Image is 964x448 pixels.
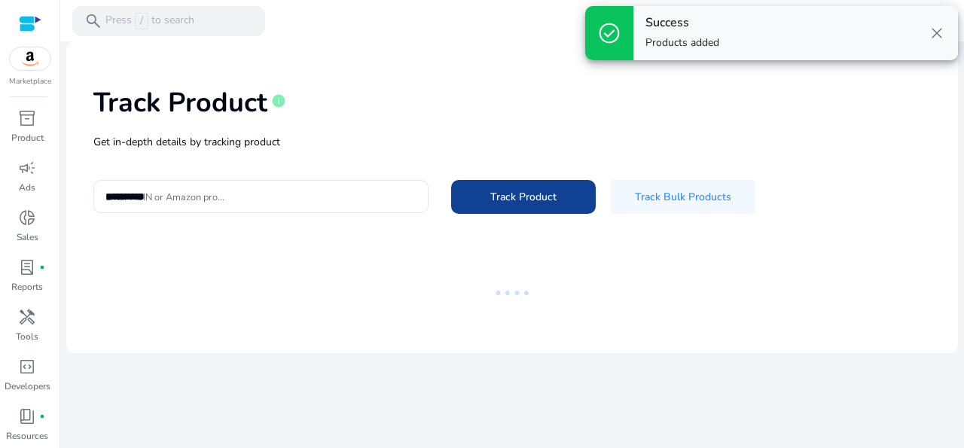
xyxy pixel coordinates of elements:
[84,12,102,30] span: search
[597,21,621,45] span: check_circle
[39,413,45,419] span: fiber_manual_record
[18,308,36,326] span: handyman
[271,93,286,108] span: info
[635,189,731,205] span: Track Bulk Products
[611,180,755,214] button: Track Bulk Products
[5,379,50,393] p: Developers
[6,429,48,443] p: Resources
[645,16,719,30] h4: Success
[93,134,931,150] p: Get in-depth details by tracking product
[135,13,148,29] span: /
[18,159,36,177] span: campaign
[18,258,36,276] span: lab_profile
[17,230,38,244] p: Sales
[451,180,596,214] button: Track Product
[19,181,35,194] p: Ads
[928,24,946,42] span: close
[16,330,38,343] p: Tools
[18,358,36,376] span: code_blocks
[9,76,51,87] p: Marketplace
[10,47,50,70] img: amazon.svg
[105,13,194,29] p: Press to search
[39,264,45,270] span: fiber_manual_record
[18,209,36,227] span: donut_small
[18,407,36,425] span: book_4
[93,87,267,119] h1: Track Product
[18,109,36,127] span: inventory_2
[11,280,43,294] p: Reports
[11,131,44,145] p: Product
[490,189,557,205] span: Track Product
[645,35,719,50] p: Products added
